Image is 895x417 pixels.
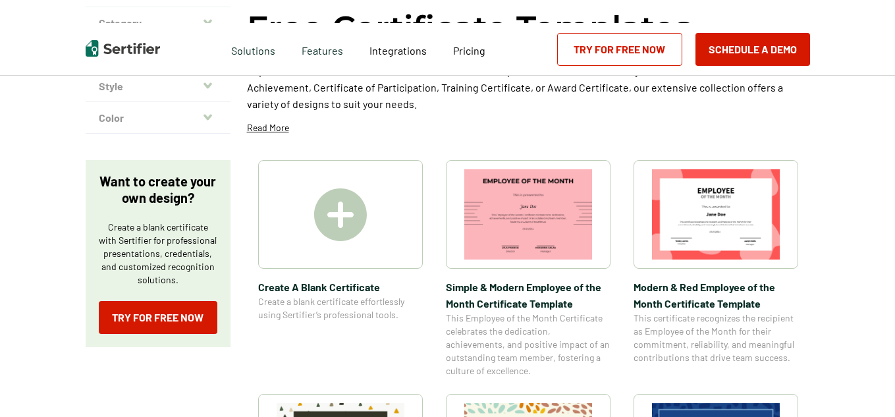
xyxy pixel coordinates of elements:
a: Pricing [453,41,485,57]
span: Solutions [231,41,275,57]
p: Want to create your own design? [99,173,217,206]
a: Simple & Modern Employee of the Month Certificate TemplateSimple & Modern Employee of the Month C... [446,160,610,377]
button: Color [86,102,231,134]
span: Create a blank certificate effortlessly using Sertifier’s professional tools. [258,295,423,321]
span: Create A Blank Certificate [258,279,423,295]
a: Try for Free Now [557,33,682,66]
span: This Employee of the Month Certificate celebrates the dedication, achievements, and positive impa... [446,312,610,377]
a: Try for Free Now [99,301,217,334]
p: Create a blank certificate with Sertifier for professional presentations, credentials, and custom... [99,221,217,287]
button: Category [86,7,231,39]
button: Style [86,70,231,102]
a: Integrations [369,41,427,57]
span: Simple & Modern Employee of the Month Certificate Template [446,279,610,312]
p: Explore a wide selection of customizable certificate templates at Sertifier. Whether you need a C... [247,63,810,112]
img: Modern & Red Employee of the Month Certificate Template [652,169,780,260]
span: This certificate recognizes the recipient as Employee of the Month for their commitment, reliabil... [634,312,798,364]
span: Pricing [453,44,485,57]
span: Features [302,41,343,57]
p: Read More [247,121,289,134]
img: Sertifier | Digital Credentialing Platform [86,40,160,57]
h1: Free Certificate Templates [247,7,692,49]
span: Modern & Red Employee of the Month Certificate Template [634,279,798,312]
span: Integrations [369,44,427,57]
a: Modern & Red Employee of the Month Certificate TemplateModern & Red Employee of the Month Certifi... [634,160,798,377]
img: Simple & Modern Employee of the Month Certificate Template [464,169,592,260]
img: Create A Blank Certificate [314,188,367,241]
